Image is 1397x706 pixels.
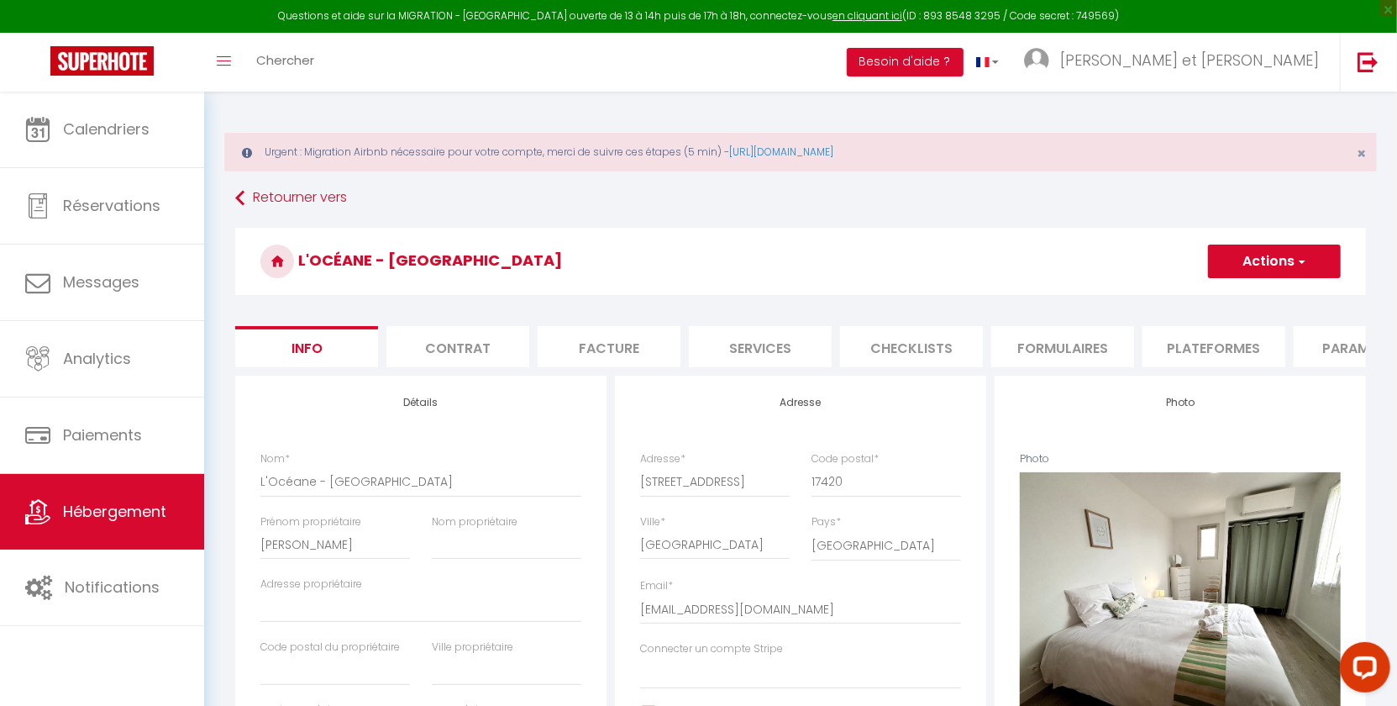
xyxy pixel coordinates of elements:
[689,326,832,367] li: Services
[1208,245,1341,278] button: Actions
[991,326,1134,367] li: Formulaires
[260,577,362,593] label: Adresse propriétaire
[640,451,685,467] label: Adresse
[63,501,166,522] span: Hébergement
[386,326,529,367] li: Contrat
[811,451,879,467] label: Code postal
[224,133,1377,171] div: Urgent : Migration Airbnb nécessaire pour votre compte, merci de suivre ces étapes (5 min) -
[260,514,361,530] label: Prénom propriétaire
[432,514,517,530] label: Nom propriétaire
[1060,50,1319,71] span: [PERSON_NAME] et [PERSON_NAME]
[1020,397,1341,408] h4: Photo
[432,640,513,656] label: Ville propriétaire
[235,326,378,367] li: Info
[50,46,154,76] img: Super Booking
[260,451,290,467] label: Nom
[640,578,673,594] label: Email
[1142,326,1285,367] li: Plateformes
[1357,146,1366,161] button: Close
[63,424,142,445] span: Paiements
[235,228,1366,295] h3: L'Océane - [GEOGRAPHIC_DATA]
[1020,451,1049,467] label: Photo
[1140,581,1220,606] button: Supprimer
[640,397,961,408] h4: Adresse
[1357,143,1366,164] span: ×
[832,8,902,23] a: en cliquant ici
[840,326,983,367] li: Checklists
[811,514,841,530] label: Pays
[244,33,327,92] a: Chercher
[63,271,139,292] span: Messages
[1024,48,1049,73] img: ...
[256,51,314,69] span: Chercher
[729,145,833,159] a: [URL][DOMAIN_NAME]
[1011,33,1340,92] a: ... [PERSON_NAME] et [PERSON_NAME]
[847,48,964,76] button: Besoin d'aide ?
[538,326,680,367] li: Facture
[1326,635,1397,706] iframe: LiveChat chat widget
[65,577,160,598] span: Notifications
[1358,51,1379,72] img: logout
[640,514,665,530] label: Ville
[260,397,581,408] h4: Détails
[63,348,131,369] span: Analytics
[260,640,400,656] label: Code postal du propriétaire
[63,119,150,140] span: Calendriers
[63,195,160,216] span: Réservations
[235,183,1366,213] a: Retourner vers
[640,641,783,657] label: Connecter un compte Stripe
